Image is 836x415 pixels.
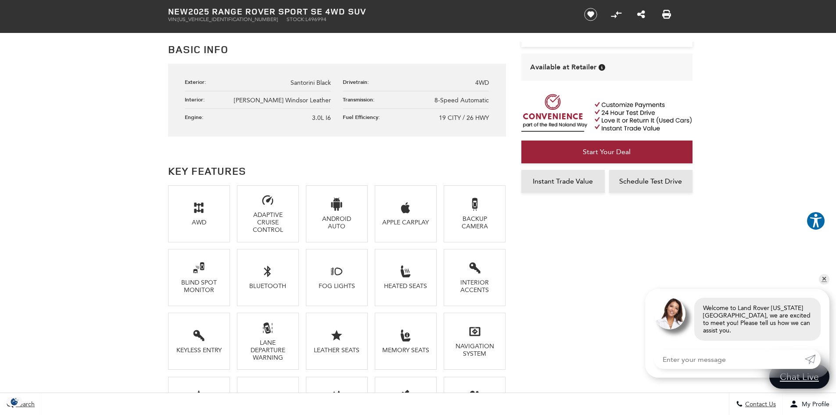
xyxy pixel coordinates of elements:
[168,41,506,57] h2: Basic Info
[312,114,331,122] span: 3.0L I6
[168,163,506,179] h2: Key Features
[583,148,631,156] span: Start Your Deal
[805,350,821,369] a: Submit
[291,79,331,87] span: Santorini Black
[185,96,209,103] div: Interior:
[533,177,593,185] span: Instant Trade Value
[609,170,692,193] a: Schedule Test Drive
[4,397,25,406] section: Click to Open Cookie Consent Modal
[619,177,682,185] span: Schedule Test Drive
[798,401,829,408] span: My Profile
[434,97,489,104] span: 8-Speed Automatic
[313,346,361,354] div: Leather Seats
[305,16,327,22] span: L496994
[783,393,836,415] button: Open user profile menu
[343,113,384,121] div: Fuel Efficiency:
[313,215,361,230] div: Android Auto
[610,8,623,21] button: Compare Vehicle
[451,343,499,357] div: Navigation System
[637,9,645,20] a: Share this New 2025 Range Rover Sport SE 4WD SUV
[313,282,361,290] div: Fog Lights
[244,211,292,234] div: Adaptive Cruise Control
[530,62,596,72] span: Available at Retailer
[175,346,223,354] div: Keyless Entry
[382,219,430,226] div: Apple CarPlay
[654,350,805,369] input: Enter your message
[581,7,600,22] button: Save vehicle
[382,282,430,290] div: Heated Seats
[521,170,605,193] a: Instant Trade Value
[168,16,178,22] span: VIN:
[175,219,223,226] div: AWD
[654,298,685,329] img: Agent profile photo
[287,16,305,22] span: Stock:
[185,113,208,121] div: Engine:
[743,401,776,408] span: Contact Us
[185,78,211,86] div: Exterior:
[475,79,489,87] span: 4WD
[662,9,671,20] a: Print this New 2025 Range Rover Sport SE 4WD SUV
[244,339,292,361] div: Lane Departure Warning
[244,282,292,290] div: Bluetooth
[451,215,499,230] div: Backup Camera
[178,16,278,22] span: [US_VEHICLE_IDENTIFICATION_NUMBER]
[175,279,223,294] div: Blind Spot Monitor
[343,96,379,103] div: Transmission:
[806,211,825,232] aside: Accessibility Help Desk
[234,97,331,104] span: [PERSON_NAME] Windsor Leather
[599,64,605,71] div: Vehicle is in stock and ready for immediate delivery. Due to demand, availability is subject to c...
[806,211,825,231] button: Explore your accessibility options
[694,298,821,341] div: Welcome to Land Rover [US_STATE][GEOGRAPHIC_DATA], we are excited to meet you! Please tell us how...
[4,397,25,406] img: Opt-Out Icon
[521,197,692,336] iframe: YouTube video player
[168,7,570,16] h1: 2025 Range Rover Sport SE 4WD SUV
[451,279,499,294] div: Interior Accents
[343,78,373,86] div: Drivetrain:
[521,141,692,163] a: Start Your Deal
[382,346,430,354] div: Memory Seats
[439,114,489,122] span: 19 CITY / 26 HWY
[168,5,188,17] strong: New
